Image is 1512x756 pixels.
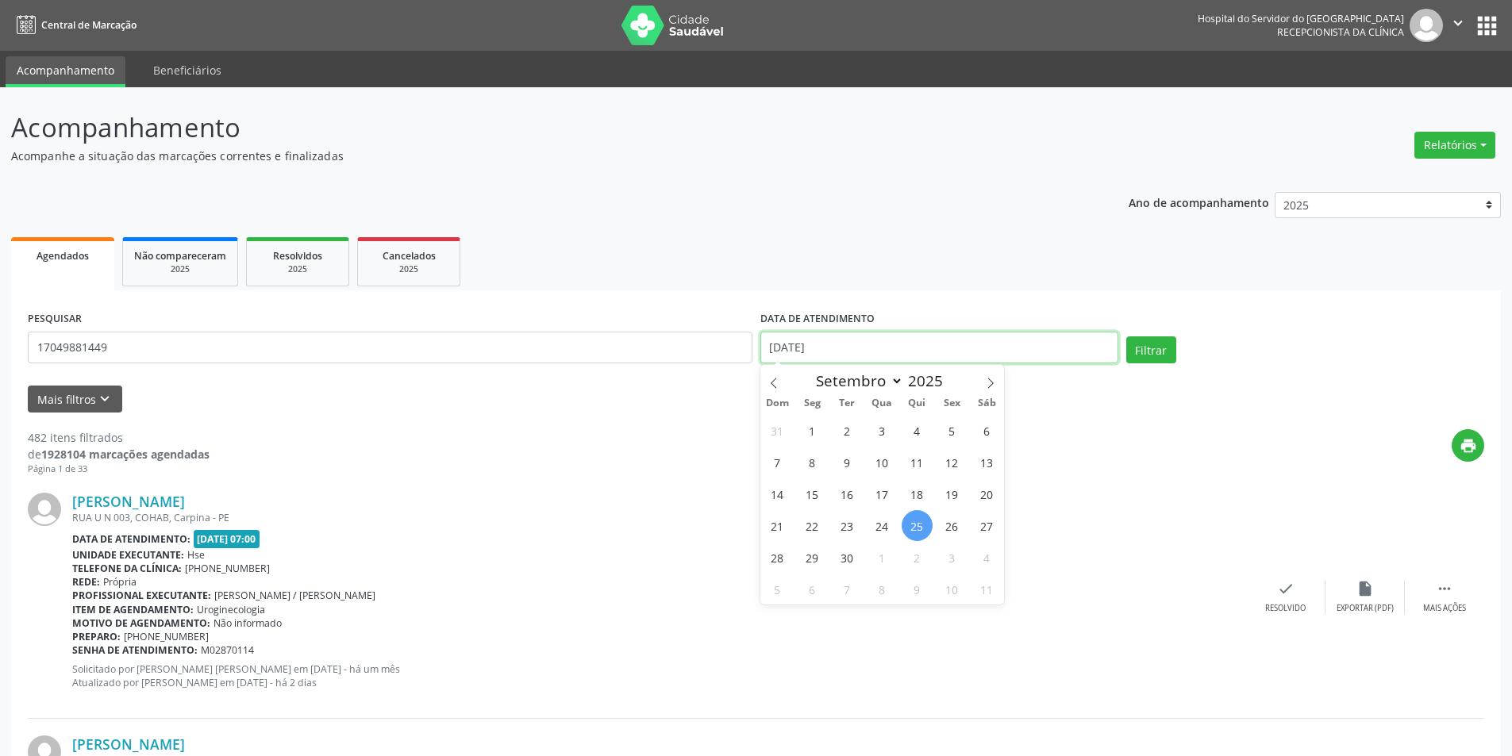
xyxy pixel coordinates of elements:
div: RUA U N 003, COHAB, Carpina - PE [72,511,1246,524]
span: Setembro 10, 2025 [867,447,898,478]
span: Setembro 4, 2025 [902,415,933,446]
div: de [28,446,210,462]
input: Nome, código do beneficiário ou CPF [28,332,752,363]
span: Outubro 11, 2025 [971,574,1002,604]
span: Setembro 7, 2025 [762,447,793,478]
img: img [28,493,61,526]
span: Qua [864,398,899,409]
b: Data de atendimento: [72,532,190,546]
img: img [1410,9,1443,42]
span: [PHONE_NUMBER] [185,562,270,575]
b: Senha de atendimento: [72,643,198,657]
a: Acompanhamento [6,56,125,87]
span: Qui [899,398,934,409]
span: Setembro 15, 2025 [797,478,828,509]
span: Setembro 27, 2025 [971,510,1002,541]
input: Year [903,370,956,391]
span: Outubro 5, 2025 [762,574,793,604]
span: Outubro 3, 2025 [937,542,968,573]
span: Outubro 9, 2025 [902,574,933,604]
input: Selecione um intervalo [760,332,1118,363]
span: Central de Marcação [41,18,137,32]
span: Setembro 22, 2025 [797,510,828,541]
span: Setembro 24, 2025 [867,510,898,541]
i:  [1436,580,1453,597]
span: Setembro 21, 2025 [762,510,793,541]
span: Própria [103,575,137,589]
span: Setembro 6, 2025 [971,415,1002,446]
a: Central de Marcação [11,12,137,38]
span: Setembro 9, 2025 [832,447,863,478]
span: Outubro 7, 2025 [832,574,863,604]
div: Exportar (PDF) [1337,603,1394,614]
i: insert_drive_file [1356,580,1374,597]
div: 2025 [369,263,448,275]
b: Unidade executante: [72,548,184,562]
div: 2025 [258,263,337,275]
span: Setembro 25, 2025 [902,510,933,541]
span: Agosto 31, 2025 [762,415,793,446]
span: Não informado [214,616,282,630]
span: Cancelados [383,249,436,263]
strong: 1928104 marcações agendadas [41,447,210,462]
b: Telefone da clínica: [72,562,182,575]
span: Setembro 18, 2025 [902,478,933,509]
span: Setembro 14, 2025 [762,478,793,509]
button: Relatórios [1414,132,1495,159]
p: Ano de acompanhamento [1129,192,1269,212]
i: print [1460,437,1477,455]
span: Setembro 28, 2025 [762,542,793,573]
span: Setembro 30, 2025 [832,542,863,573]
span: Setembro 26, 2025 [937,510,968,541]
div: Página 1 de 33 [28,462,210,476]
span: Setembro 13, 2025 [971,447,1002,478]
p: Acompanhamento [11,108,1054,148]
span: Sáb [969,398,1004,409]
span: [DATE] 07:00 [194,530,260,548]
i:  [1449,14,1467,32]
span: [PHONE_NUMBER] [124,630,209,643]
span: Outubro 8, 2025 [867,574,898,604]
b: Preparo: [72,630,121,643]
span: Setembro 29, 2025 [797,542,828,573]
span: Uroginecologia [197,603,265,616]
p: Solicitado por [PERSON_NAME] [PERSON_NAME] em [DATE] - há um mês Atualizado por [PERSON_NAME] em ... [72,662,1246,689]
select: Month [809,370,904,392]
span: Dom [760,398,795,409]
div: Hospital do Servidor do [GEOGRAPHIC_DATA] [1198,12,1404,25]
div: 482 itens filtrados [28,429,210,446]
label: PESQUISAR [28,307,82,332]
span: Setembro 17, 2025 [867,478,898,509]
span: Hse [187,548,205,562]
button: print [1452,429,1484,462]
i: keyboard_arrow_down [96,390,113,408]
a: [PERSON_NAME] [72,735,185,753]
button: Mais filtroskeyboard_arrow_down [28,386,122,413]
b: Rede: [72,575,100,589]
span: Ter [829,398,864,409]
p: Acompanhe a situação das marcações correntes e finalizadas [11,148,1054,164]
a: [PERSON_NAME] [72,493,185,510]
span: Setembro 19, 2025 [937,478,968,509]
div: Resolvido [1265,603,1306,614]
button:  [1443,9,1473,42]
span: Agendados [37,249,89,263]
span: Recepcionista da clínica [1277,25,1404,39]
a: Beneficiários [142,56,233,84]
span: Setembro 2, 2025 [832,415,863,446]
b: Item de agendamento: [72,603,194,616]
span: Outubro 10, 2025 [937,574,968,604]
label: DATA DE ATENDIMENTO [760,307,875,332]
span: M02870114 [201,643,254,657]
span: Sex [934,398,969,409]
span: Outubro 4, 2025 [971,542,1002,573]
div: 2025 [134,263,226,275]
b: Profissional executante: [72,589,211,602]
span: Setembro 20, 2025 [971,478,1002,509]
span: Setembro 23, 2025 [832,510,863,541]
span: Não compareceram [134,249,226,263]
span: Setembro 12, 2025 [937,447,968,478]
span: Outubro 6, 2025 [797,574,828,604]
span: Setembro 11, 2025 [902,447,933,478]
button: apps [1473,12,1501,40]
